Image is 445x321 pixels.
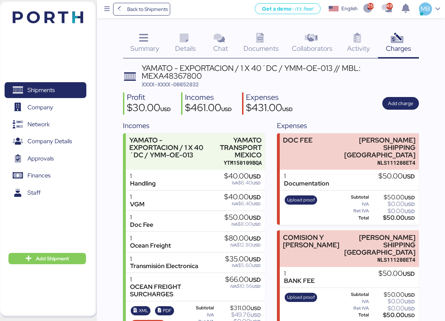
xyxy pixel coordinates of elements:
button: Add charge [382,97,419,110]
span: XXXX-XXXX-O0052032 [142,81,199,88]
div: $431.00 [246,103,293,115]
span: USD [404,215,415,221]
span: Details [175,44,196,53]
div: $50.00 [378,172,415,180]
div: BANK FEE [284,277,315,285]
span: USD [249,276,261,284]
span: USD [252,222,261,227]
span: Add Shipment [36,254,69,263]
span: Charges [386,44,411,53]
span: USD [282,106,293,113]
div: YAMATO TRANSPORT MEXICO [214,137,262,159]
span: PDF [163,307,172,315]
span: USD [249,255,261,263]
div: $12.80 [224,242,261,248]
div: $311.00 [215,305,261,311]
div: YAMATO - EXPORTACION / 1 X 40´DC / YMM-OE-013 // MBL: MEXA48367800 [142,64,419,80]
div: [PERSON_NAME] SHIPPING [GEOGRAPHIC_DATA] [343,234,415,256]
div: DOC FEE [283,137,313,144]
div: NLS111208ET4 [336,159,416,166]
span: USD [404,305,415,312]
span: IVA [232,263,238,268]
div: $50.00 [224,214,261,222]
span: MB [421,4,430,13]
span: Documents [243,44,279,53]
div: $8.00 [224,222,261,227]
span: IVA [232,201,238,207]
span: Finances [27,170,50,181]
div: Subtotal [185,305,214,310]
div: Profit [127,92,171,103]
a: Staff [5,185,86,201]
div: Expenses [246,92,293,103]
a: Network [5,116,86,133]
div: English [341,5,358,12]
div: $0.00 [370,306,415,311]
div: $0.00 [370,299,415,304]
span: IVA [230,284,237,289]
span: Upload proof [287,293,315,301]
div: $461.00 [185,103,232,115]
span: USD [249,214,261,222]
span: USD [252,242,261,248]
div: Transmisión Electronica [130,262,198,270]
span: IVA [232,180,238,186]
div: Incomes [123,120,265,131]
span: USD [404,312,415,319]
div: $5.60 [225,263,261,268]
div: 1 [130,193,144,201]
div: [PERSON_NAME] SHIPPING [GEOGRAPHIC_DATA] [336,137,416,159]
a: Company Details [5,133,86,150]
div: Incomes [185,92,232,103]
div: $50.00 [370,215,415,220]
span: XML [139,307,148,315]
div: $66.00 [225,276,261,284]
div: Total [339,216,369,220]
span: USD [252,180,261,186]
div: IVA [185,313,214,317]
span: Summary [130,44,159,53]
span: USD [404,208,415,214]
div: $49.76 [215,312,261,317]
span: Upload proof [287,196,315,204]
button: Upload proof [285,195,317,205]
a: Finances [5,168,86,184]
div: $10.56 [225,284,261,289]
div: 1 [130,235,171,242]
div: YAMATO - EXPORTACION / 1 X 40´DC / YMM-OE-013 [129,137,211,159]
div: Subtotal [339,195,369,200]
span: Add charge [388,99,413,108]
button: PDF [155,306,174,315]
span: Network [27,119,50,129]
div: Subtotal [339,292,369,297]
div: IVA [339,299,369,304]
span: IVA [231,222,238,227]
button: Menu [101,3,113,15]
div: Handling [130,180,156,187]
div: $50.00 [370,195,415,200]
a: Approvals [5,151,86,167]
span: USD [160,106,171,113]
span: Approvals [27,153,54,164]
div: $40.00 [224,172,261,180]
div: IVA [339,202,369,207]
button: XML [131,306,150,315]
span: USD [251,305,261,311]
span: USD [252,263,261,268]
div: VGM [130,201,144,208]
span: Chat [213,44,228,53]
span: USD [252,284,261,289]
span: Staff [27,188,41,198]
span: Activity [347,44,370,53]
a: Shipments [5,82,86,98]
span: USD [404,292,415,298]
div: 1 [130,214,153,221]
div: Total [339,313,369,317]
div: 1 [130,276,225,283]
div: $50.00 [370,292,415,297]
span: USD [252,201,261,207]
div: $0.00 [370,201,415,207]
span: USD [404,201,415,207]
div: 1 [130,255,198,263]
div: Documentation [284,180,329,187]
